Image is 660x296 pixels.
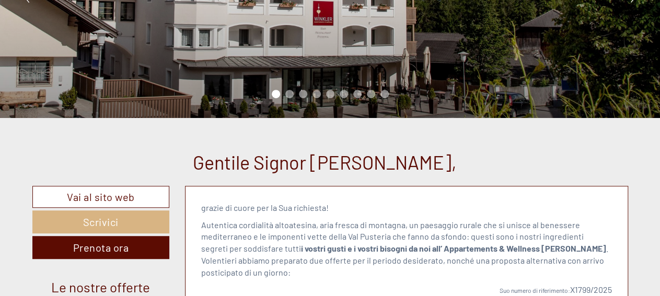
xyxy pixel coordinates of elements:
a: Vai al sito web [32,186,170,208]
p: Autentica cordialità altoatesina, aria fresca di montagna, un paesaggio rurale che si unisce al b... [201,219,612,279]
a: Scrivici [32,210,170,233]
h1: Gentile Signor [PERSON_NAME], [193,152,457,173]
strong: i vostri gusti e i vostri bisogni da noi all’ Appartements & Wellness [PERSON_NAME] [301,243,606,253]
div: martedì [182,8,228,26]
span: Suo numero di riferimento: [500,287,570,294]
p: X1799/2025 [201,284,612,296]
p: grazie di cuore per la Sua richiesta! [201,202,612,214]
small: 11:21 [16,51,155,58]
button: Invia [356,270,411,293]
a: Prenota ora [32,236,170,259]
div: Appartements & Wellness [PERSON_NAME] [16,30,155,39]
div: Buon giorno, come possiamo aiutarla? [8,28,160,60]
